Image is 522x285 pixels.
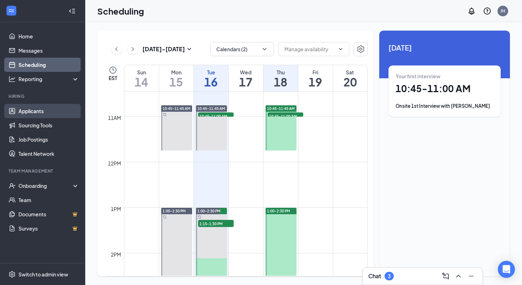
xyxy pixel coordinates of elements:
svg: Collapse [69,7,76,15]
button: ChevronUp [453,270,464,282]
div: Sat [333,69,368,76]
div: Open Intercom Messenger [498,261,515,278]
a: September 19, 2025 [298,65,333,91]
svg: Sync [163,215,167,219]
svg: Settings [9,271,16,278]
div: JH [500,8,505,14]
svg: Sync [198,215,201,219]
a: DocumentsCrown [18,207,79,221]
a: September 16, 2025 [194,65,228,91]
button: Settings [354,42,368,56]
h1: Scheduling [97,5,144,17]
div: 11am [107,114,123,122]
svg: ChevronUp [454,272,463,280]
h1: 14 [124,76,159,88]
a: Team [18,193,79,207]
a: Talent Network [18,147,79,161]
span: [DATE] [388,42,501,53]
div: Sun [124,69,159,76]
div: Tue [194,69,228,76]
div: Mon [159,69,194,76]
span: 10:45-11:45 AM [163,106,190,111]
a: September 20, 2025 [333,65,368,91]
div: Reporting [18,75,80,83]
a: September 17, 2025 [229,65,263,91]
a: September 18, 2025 [263,65,298,91]
h1: 15 [159,76,194,88]
svg: ChevronDown [338,46,343,52]
a: SurveysCrown [18,221,79,236]
h3: [DATE] - [DATE] [142,45,185,53]
button: Calendars (2)ChevronDown [210,42,274,56]
svg: Sync [163,113,167,116]
h1: 19 [298,76,333,88]
div: 2pm [109,250,123,258]
div: Wed [229,69,263,76]
span: 1:15-1:30 PM [198,220,234,227]
a: Messages [18,43,79,58]
a: Sourcing Tools [18,118,79,132]
span: 1:00-2:30 PM [197,209,221,213]
div: Hiring [9,93,78,99]
h1: 17 [229,76,263,88]
svg: Notifications [467,7,476,15]
a: Job Postings [18,132,79,147]
div: Thu [263,69,298,76]
button: ChevronRight [127,44,138,54]
span: 1:00-2:30 PM [267,209,290,213]
a: Applicants [18,104,79,118]
div: 3 [388,273,391,279]
div: Switch to admin view [18,271,68,278]
a: September 14, 2025 [124,65,159,91]
svg: Minimize [467,272,475,280]
input: Manage availability [284,45,335,53]
svg: Analysis [9,75,16,83]
h1: 20 [333,76,368,88]
button: ChevronLeft [111,44,122,54]
a: September 15, 2025 [159,65,194,91]
svg: ChevronRight [129,45,136,53]
div: Onboarding [18,182,73,189]
svg: ChevronLeft [113,45,120,53]
h1: 10:45 - 11:00 AM [396,83,494,95]
svg: ChevronDown [261,46,268,53]
button: ComposeMessage [440,270,451,282]
h3: Chat [368,272,381,280]
svg: Settings [357,45,365,53]
h1: 16 [194,76,228,88]
a: Scheduling [18,58,79,72]
span: 10:45-11:00 AM [198,112,234,120]
svg: ComposeMessage [441,272,450,280]
span: 10:45-11:45 AM [197,106,225,111]
div: Onsite 1st Interview with [PERSON_NAME] [396,102,494,110]
div: 1pm [109,205,123,213]
span: EST [109,74,117,81]
div: Your first interview [396,73,494,80]
svg: QuestionInfo [483,7,491,15]
button: Minimize [466,270,477,282]
h1: 18 [263,76,298,88]
svg: UserCheck [9,182,16,189]
div: Fri [298,69,333,76]
svg: Clock [109,66,117,74]
span: 10:45-11:00 AM [268,112,303,120]
div: 12pm [107,159,123,167]
a: Home [18,29,79,43]
span: 1:00-2:30 PM [163,209,186,213]
svg: WorkstreamLogo [8,7,15,14]
div: Team Management [9,168,78,174]
span: 10:45-11:45 AM [267,106,295,111]
svg: SmallChevronDown [185,45,194,53]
